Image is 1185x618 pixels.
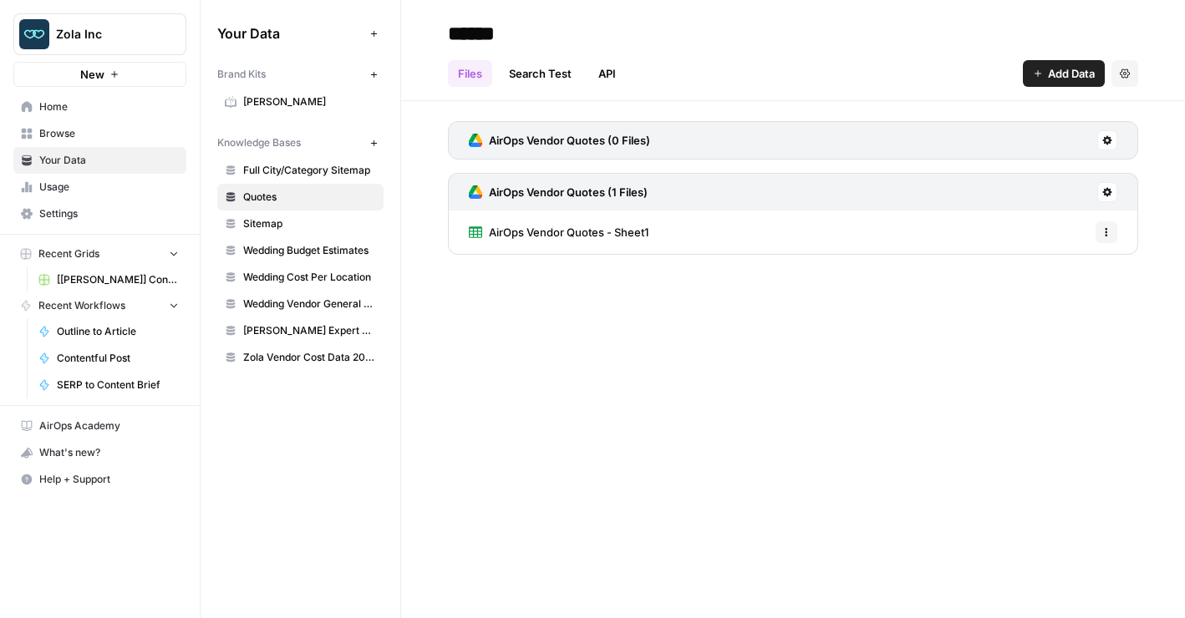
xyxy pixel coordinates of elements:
span: Your Data [39,153,179,168]
span: AirOps Vendor Quotes - Sheet1 [489,224,648,241]
a: AirOps Vendor Quotes - Sheet1 [469,210,648,254]
span: Browse [39,126,179,141]
a: SERP to Content Brief [31,372,186,398]
a: Your Data [13,147,186,174]
span: AirOps Academy [39,418,179,433]
span: Usage [39,180,179,195]
h3: AirOps Vendor Quotes (0 Files) [489,132,650,149]
a: Wedding Cost Per Location [217,264,384,291]
span: Settings [39,206,179,221]
a: [PERSON_NAME] Expert Advice Articles [217,317,384,344]
span: Home [39,99,179,114]
span: [[PERSON_NAME]] Content Creation [57,272,179,287]
span: Zola Vendor Cost Data 2025 [243,350,376,365]
button: Recent Grids [13,241,186,266]
h3: AirOps Vendor Quotes (1 Files) [489,184,648,200]
a: Files [448,60,492,87]
span: Recent Workflows [38,298,125,313]
a: AirOps Vendor Quotes (1 Files) [469,174,648,210]
span: Zola Inc [56,26,157,43]
span: Quotes [243,190,376,205]
span: Knowledge Bases [217,135,301,150]
span: New [80,66,104,83]
a: Sitemap [217,210,384,237]
button: New [13,62,186,87]
a: [[PERSON_NAME]] Content Creation [31,266,186,293]
img: Zola Inc Logo [19,19,49,49]
a: Browse [13,120,186,147]
a: Usage [13,174,186,200]
a: [PERSON_NAME] [217,89,384,115]
a: Settings [13,200,186,227]
span: Wedding Cost Per Location [243,270,376,285]
div: What's new? [14,440,186,465]
button: Workspace: Zola Inc [13,13,186,55]
span: Wedding Budget Estimates [243,243,376,258]
a: Quotes [217,184,384,210]
a: AirOps Vendor Quotes (0 Files) [469,122,650,159]
span: Add Data [1048,65,1095,82]
a: Full City/Category Sitemap [217,157,384,184]
span: Contentful Post [57,351,179,366]
a: AirOps Academy [13,413,186,439]
a: Home [13,94,186,120]
a: Search Test [499,60,582,87]
button: Help + Support [13,466,186,493]
button: What's new? [13,439,186,466]
span: [PERSON_NAME] Expert Advice Articles [243,323,376,338]
span: Full City/Category Sitemap [243,163,376,178]
a: API [588,60,626,87]
a: Contentful Post [31,345,186,372]
span: Your Data [217,23,364,43]
span: SERP to Content Brief [57,377,179,393]
span: [PERSON_NAME] [243,94,376,109]
span: Help + Support [39,472,179,487]
span: Brand Kits [217,67,266,82]
a: Wedding Vendor General Sitemap [217,291,384,317]
button: Add Data [1023,60,1105,87]
a: Zola Vendor Cost Data 2025 [217,344,384,371]
span: Wedding Vendor General Sitemap [243,296,376,312]
span: Recent Grids [38,246,99,261]
a: Wedding Budget Estimates [217,237,384,264]
button: Recent Workflows [13,293,186,318]
span: Outline to Article [57,324,179,339]
a: Outline to Article [31,318,186,345]
span: Sitemap [243,216,376,231]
